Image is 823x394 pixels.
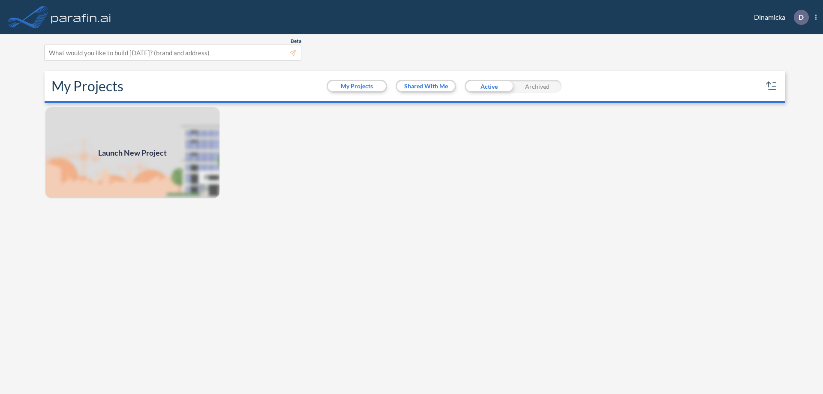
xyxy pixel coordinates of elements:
[51,78,123,94] h2: My Projects
[765,79,778,93] button: sort
[397,81,455,91] button: Shared With Me
[45,106,220,199] a: Launch New Project
[291,38,301,45] span: Beta
[49,9,113,26] img: logo
[465,80,513,93] div: Active
[741,10,817,25] div: Dinamicka
[513,80,562,93] div: Archived
[328,81,386,91] button: My Projects
[799,13,804,21] p: D
[98,147,167,159] span: Launch New Project
[45,106,220,199] img: add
